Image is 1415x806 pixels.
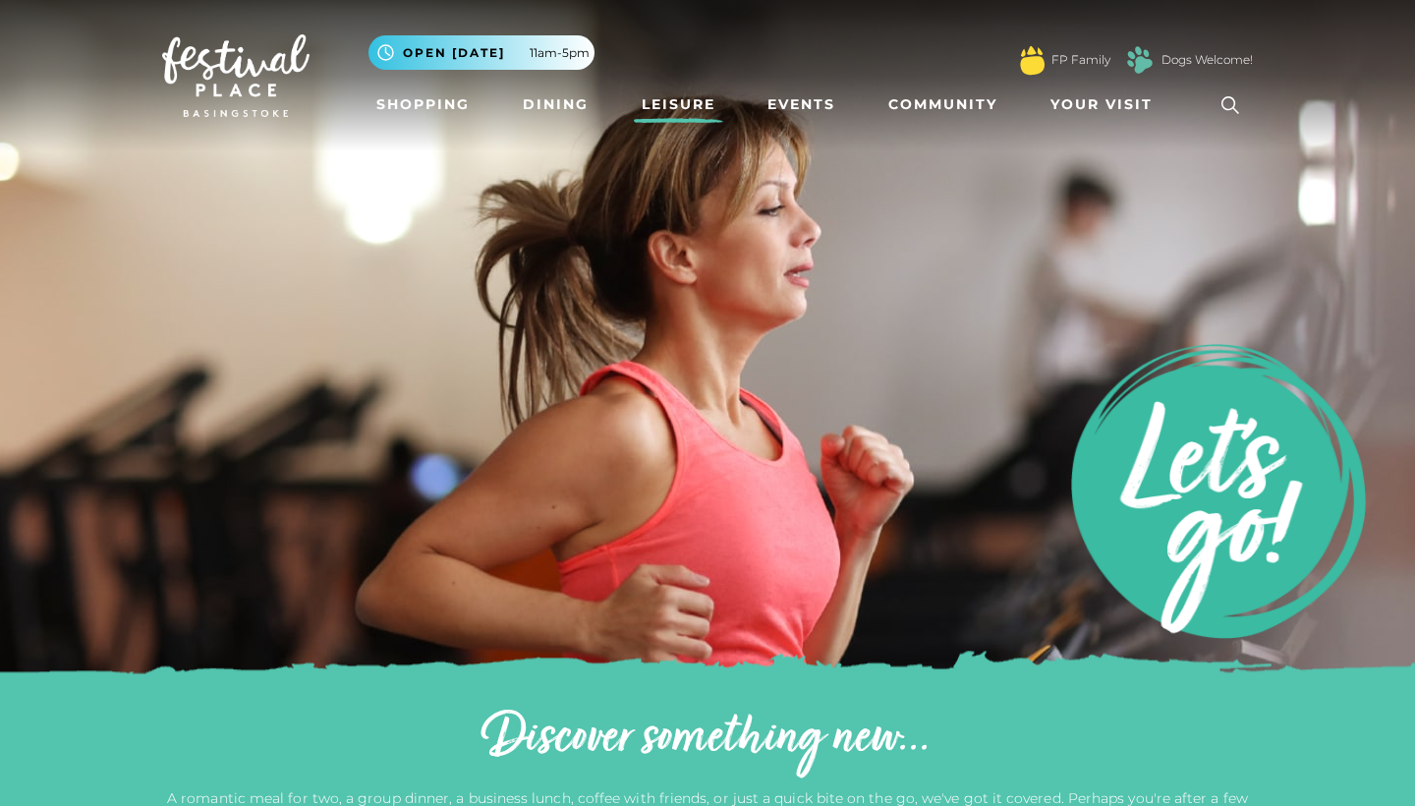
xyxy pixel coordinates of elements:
span: 11am-5pm [530,44,590,62]
span: Your Visit [1050,94,1153,115]
a: Dogs Welcome! [1161,51,1253,69]
a: Your Visit [1043,86,1170,123]
a: Events [760,86,843,123]
button: Open [DATE] 11am-5pm [368,35,594,70]
a: Shopping [368,86,478,123]
a: Community [880,86,1005,123]
h2: Discover something new... [162,708,1253,771]
span: Open [DATE] [403,44,505,62]
a: FP Family [1051,51,1110,69]
a: Dining [515,86,596,123]
a: Leisure [634,86,723,123]
img: Festival Place Logo [162,34,310,117]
